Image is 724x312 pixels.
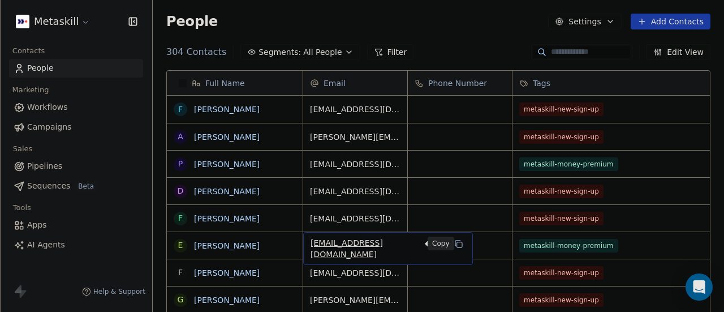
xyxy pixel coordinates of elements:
div: F [178,267,183,279]
a: [PERSON_NAME] [194,296,260,305]
span: Segments: [258,46,301,58]
span: metaskill-money-premium [519,157,618,171]
span: Full Name [205,78,245,89]
div: Email [303,71,407,95]
button: Add Contacts [631,14,710,29]
span: Apps [27,219,47,231]
span: metaskill-money-premium [519,239,618,253]
a: [PERSON_NAME] [194,241,260,250]
span: [EMAIL_ADDRESS][DOMAIN_NAME] [310,186,400,197]
div: Phone Number [408,71,512,95]
span: People [27,62,54,74]
a: [PERSON_NAME] [194,105,260,114]
span: metaskill-new-sign-up [519,102,604,116]
div: e [178,240,183,251]
span: [EMAIL_ADDRESS][DOMAIN_NAME] [310,267,400,279]
span: [EMAIL_ADDRESS][DOMAIN_NAME] [310,104,400,115]
span: Tools [8,199,36,216]
span: Contacts [7,42,50,59]
a: Workflows [9,98,143,117]
span: Tags [533,78,550,89]
a: Campaigns [9,118,143,136]
a: [PERSON_NAME] [194,214,260,223]
div: A [178,131,183,143]
div: Full Name [167,71,303,95]
a: Pipelines [9,157,143,176]
span: Email [324,78,346,89]
span: metaskill-new-sign-up [519,185,604,198]
span: All People [303,46,342,58]
span: metaskill-new-sign-up [519,266,604,280]
span: 304 Contacts [166,45,226,59]
p: Copy [432,239,450,248]
span: Help & Support [93,287,145,296]
span: AI Agents [27,239,65,251]
span: Pipelines [27,160,62,172]
a: [PERSON_NAME] [194,160,260,169]
span: metaskill-new-sign-up [519,212,604,225]
span: [EMAIL_ADDRESS][DOMAIN_NAME] [310,159,400,170]
span: [PERSON_NAME][EMAIL_ADDRESS][DOMAIN_NAME] [310,294,400,306]
span: Workflows [27,101,68,113]
button: Filter [367,44,414,60]
span: [EMAIL_ADDRESS][DOMAIN_NAME] [310,213,400,224]
div: D [178,185,184,197]
button: Metaskill [14,12,93,31]
img: AVATAR%20METASKILL%20-%20Colori%20Positivo.png [16,15,29,28]
span: metaskill-new-sign-up [519,130,604,144]
span: Marketing [7,82,54,99]
a: Help & Support [82,287,145,296]
a: AI Agents [9,236,143,254]
div: F [178,212,183,224]
span: Beta [75,181,97,192]
span: People [166,13,218,30]
div: Open Intercom Messenger [686,273,713,301]
span: [EMAIL_ADDRESS][DOMAIN_NAME] [311,237,445,260]
span: Sequences [27,180,70,192]
button: Settings [548,14,621,29]
span: metaskill-new-sign-up [519,293,604,307]
a: People [9,59,143,78]
span: [PERSON_NAME][EMAIL_ADDRESS][DOMAIN_NAME] [310,131,400,143]
button: Edit View [647,44,710,60]
div: F [178,104,183,116]
span: Metaskill [34,14,79,29]
a: SequencesBeta [9,177,143,195]
a: [PERSON_NAME] [194,187,260,196]
a: Apps [9,216,143,234]
a: [PERSON_NAME] [194,133,260,142]
span: Campaigns [27,121,71,133]
div: G [178,294,184,306]
span: Sales [8,140,37,157]
span: Phone Number [428,78,487,89]
div: P [178,158,183,170]
a: [PERSON_NAME] [194,268,260,277]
